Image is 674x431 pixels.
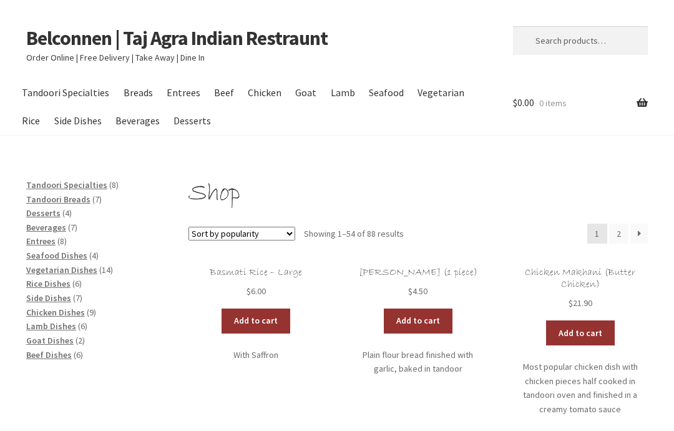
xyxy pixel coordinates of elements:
[290,79,323,107] a: Goat
[513,96,517,109] span: $
[513,79,648,127] a: $0.00 0 items
[26,349,72,360] a: Beef Dishes
[26,235,56,247] a: Entrees
[513,26,648,55] input: Search products…
[408,285,413,297] span: $
[384,309,452,334] a: Add to cart: “Garlic Naan (1 piece)”
[16,107,46,135] a: Rice
[569,297,573,309] span: $
[112,179,116,191] span: 8
[247,285,266,297] bdi: 6.00
[26,320,76,332] a: Lamb Dishes
[26,194,90,205] a: Tandoori Breads
[188,267,324,279] h2: Basmati Rice – Large
[351,267,486,279] h2: [PERSON_NAME] (1 piece)
[513,360,648,417] p: Most popular chicken dish with chicken pieces half cooked in tandoori oven and finished in a crea...
[513,96,534,109] span: 0.00
[117,79,159,107] a: Breads
[95,194,99,205] span: 7
[569,297,592,309] bdi: 21.90
[26,179,107,191] a: Tandoori Specialties
[92,250,96,261] span: 4
[513,267,648,310] a: Chicken Makhani (Butter Chicken) $21.90
[587,224,648,244] nav: Product Pagination
[26,222,66,233] a: Beverages
[109,107,165,135] a: Beverages
[26,278,71,289] a: Rice Dishes
[75,278,79,289] span: 6
[26,51,486,65] p: Order Online | Free Delivery | Take Away | Dine In
[411,79,470,107] a: Vegetarian
[26,264,97,275] a: Vegetarian Dishes
[48,107,107,135] a: Side Dishes
[188,348,324,362] p: With Saffron
[188,178,648,210] h1: Shop
[76,292,80,304] span: 7
[26,250,87,261] a: Seafood Dishes
[65,207,69,219] span: 4
[76,349,81,360] span: 6
[60,235,64,247] span: 8
[351,348,486,376] p: Plain flour bread finished with garlic, baked in tandoor
[102,264,110,275] span: 14
[26,335,74,346] a: Goat Dishes
[304,224,404,244] p: Showing 1–54 of 88 results
[160,79,206,107] a: Entrees
[546,320,615,345] a: Add to cart: “Chicken Makhani (Butter Chicken)”
[222,309,290,334] a: Add to cart: “Basmati Rice - Large”
[16,79,115,107] a: Tandoori Specialties
[26,207,61,219] a: Desserts
[630,224,648,244] a: →
[609,224,629,244] a: Page 2
[89,307,94,318] span: 9
[325,79,361,107] a: Lamb
[188,227,295,240] select: Shop order
[71,222,75,233] span: 7
[513,267,648,291] h2: Chicken Makhani (Butter Chicken)
[81,320,85,332] span: 6
[188,267,324,299] a: Basmati Rice – Large $6.00
[408,285,427,297] bdi: 4.50
[26,292,71,304] a: Side Dishes
[351,267,486,299] a: [PERSON_NAME] (1 piece) $4.50
[247,285,251,297] span: $
[26,26,328,51] a: Belconnen | Taj Agra Indian Restraunt
[26,307,85,318] a: Chicken Dishes
[363,79,409,107] a: Seafood
[167,107,217,135] a: Desserts
[26,79,486,135] nav: Primary Navigation
[242,79,288,107] a: Chicken
[587,224,607,244] span: Page 1
[208,79,240,107] a: Beef
[78,335,82,346] span: 2
[539,97,567,109] span: 0 items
